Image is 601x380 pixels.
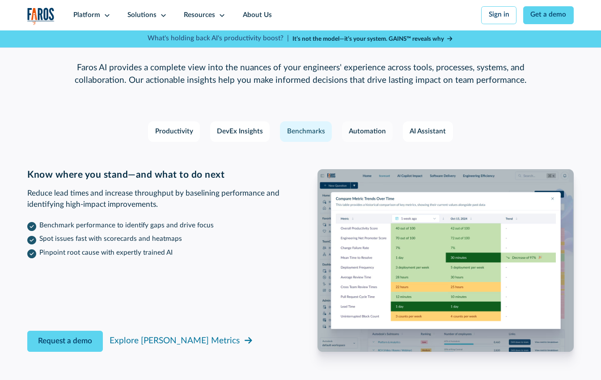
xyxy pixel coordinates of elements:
[148,34,289,44] p: What's holding back AI's productivity boost? |
[27,248,283,258] li: Pinpoint root cause with expertly trained AI
[27,8,55,26] img: Logo of the analytics and reporting company Faros.
[481,6,516,24] a: Sign in
[184,10,215,21] div: Resources
[27,169,283,180] h3: Know where you stand—and what to do next
[27,234,283,244] li: Spot issues fast with scorecards and heatmaps
[349,127,386,137] div: Automation
[292,36,444,42] strong: It’s not the model—it’s your system. GAINS™ reveals why
[110,333,254,349] a: Explore [PERSON_NAME] Metrics
[27,221,283,231] li: Benchmark performance to identify gaps and drive focus
[27,331,103,352] a: Request a demo
[410,127,446,137] div: AI Assistant
[292,34,453,43] a: It’s not the model—it’s your system. GAINS™ reveals why
[110,335,240,348] div: Explore [PERSON_NAME] Metrics
[73,10,100,21] div: Platform
[287,127,325,137] div: Benchmarks
[127,10,157,21] div: Solutions
[523,6,574,24] a: Get a demo
[27,188,283,211] p: Reduce lead times and increase throughput by baselining performance and identifying high-impact i...
[155,127,193,137] div: Productivity
[68,62,533,87] p: Faros AI provides a complete view into the nuances of your engineers' experience across tools, pr...
[217,127,263,137] div: DevEx Insights
[27,8,55,26] a: home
